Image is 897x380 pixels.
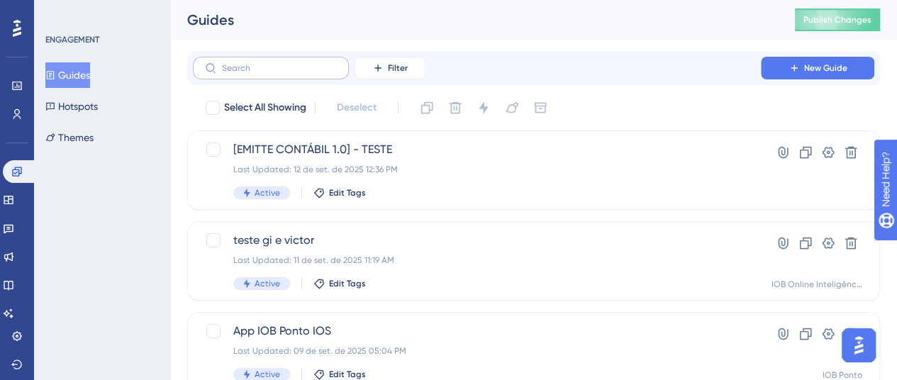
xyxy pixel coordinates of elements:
span: New Guide [804,62,847,74]
input: Search [222,63,337,73]
div: Guides [187,10,759,30]
span: [EMITTE CONTÁBIL 1.0] - TESTE [233,141,720,158]
button: Themes [45,125,94,150]
button: Guides [45,62,90,88]
span: Edit Tags [329,369,366,380]
button: Publish Changes [795,9,880,31]
span: Edit Tags [329,187,366,199]
button: Hotspots [45,94,98,119]
span: Publish Changes [803,14,871,26]
span: Deselect [337,99,377,116]
div: Last Updated: 12 de set. de 2025 12:36 PM [233,164,720,175]
span: Edit Tags [329,278,366,289]
div: ENGAGEMENT [45,34,99,45]
button: Edit Tags [313,369,366,380]
span: Need Help? [33,4,89,21]
span: Filter [388,62,408,74]
span: Active [255,278,280,289]
button: Edit Tags [313,187,366,199]
span: Active [255,369,280,380]
div: Last Updated: 09 de set. de 2025 05:04 PM [233,345,720,357]
span: teste gi e victor [233,232,720,249]
button: Deselect [324,95,389,121]
div: IOB Online Inteligência [771,279,862,290]
span: Select All Showing [224,99,306,116]
span: App IOB Ponto IOS [233,323,720,340]
button: Edit Tags [313,278,366,289]
iframe: UserGuiding AI Assistant Launcher [837,324,880,367]
button: New Guide [761,57,874,79]
span: Active [255,187,280,199]
button: Filter [355,57,425,79]
div: Last Updated: 11 de set. de 2025 11:19 AM [233,255,720,266]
